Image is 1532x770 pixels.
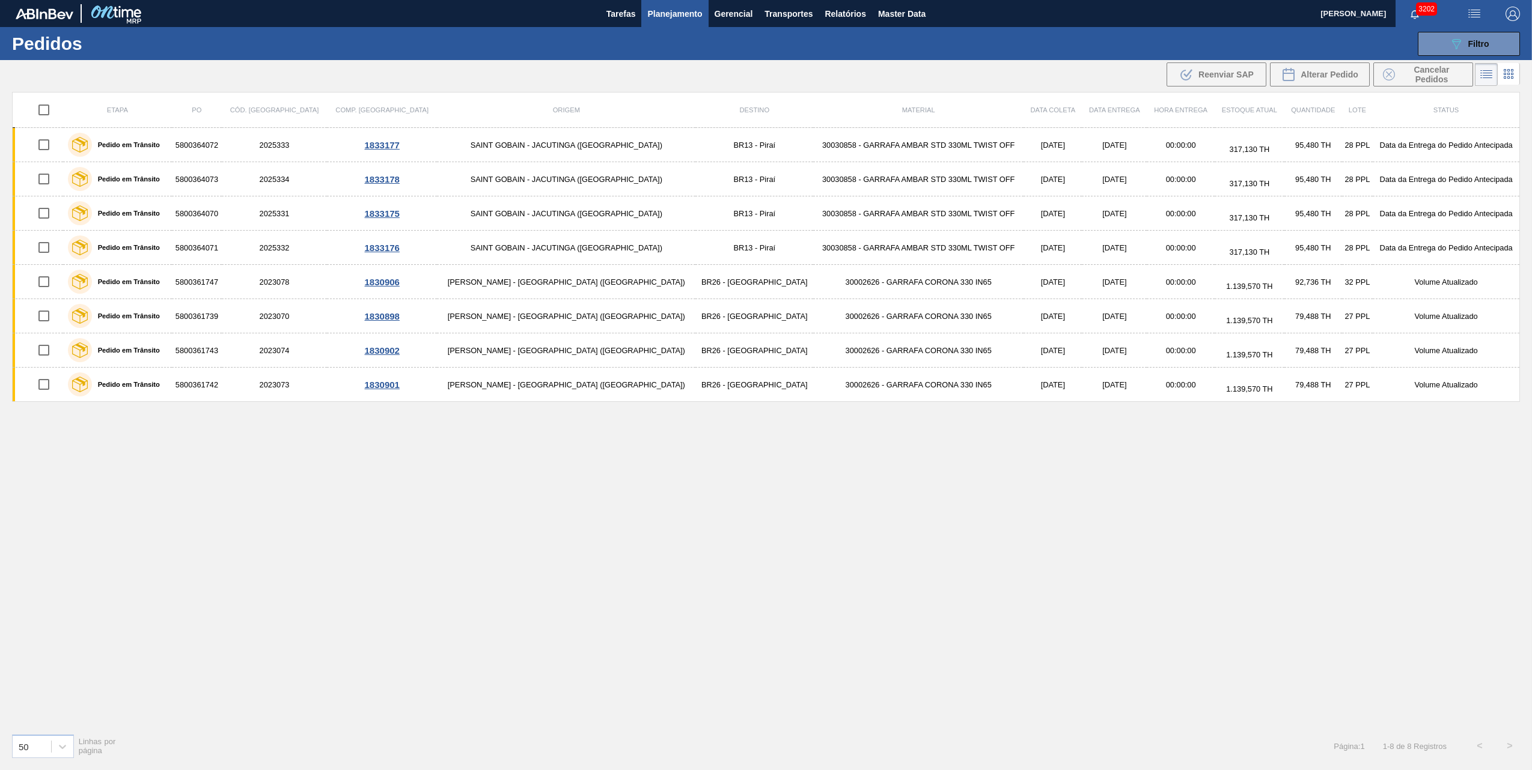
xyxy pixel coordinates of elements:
[1342,196,1373,231] td: 28 PPL
[437,333,695,368] td: [PERSON_NAME] - [GEOGRAPHIC_DATA] ([GEOGRAPHIC_DATA])
[1082,299,1147,333] td: [DATE]
[437,368,695,402] td: [PERSON_NAME] - [GEOGRAPHIC_DATA] ([GEOGRAPHIC_DATA])
[172,333,222,368] td: 5800361743
[92,141,160,148] label: Pedido em Trânsito
[1342,128,1373,162] td: 28 PPL
[1342,162,1373,196] td: 28 PPL
[1031,106,1076,114] span: Data coleta
[695,299,813,333] td: BR26 - [GEOGRAPHIC_DATA]
[172,299,222,333] td: 5800361739
[1147,333,1214,368] td: 00:00:00
[1467,7,1482,21] img: userActions
[1284,231,1342,265] td: 95,480 TH
[1082,196,1147,231] td: [DATE]
[1284,368,1342,402] td: 79,488 TH
[1226,282,1272,291] span: 1.139,570 TH
[13,196,1520,231] a: Pedido em Trânsito58003640702025331SAINT GOBAIN - JACUTINGA ([GEOGRAPHIC_DATA])BR13 - Piraí300308...
[695,196,813,231] td: BR13 - Piraí
[1147,128,1214,162] td: 00:00:00
[813,196,1024,231] td: 30030858 - GARRAFA AMBAR STD 330ML TWIST OFF
[1373,196,1519,231] td: Data da Entrega do Pedido Antecipada
[92,312,160,320] label: Pedido em Trânsito
[437,299,695,333] td: [PERSON_NAME] - [GEOGRAPHIC_DATA] ([GEOGRAPHIC_DATA])
[1198,70,1254,79] span: Reenviar SAP
[1284,128,1342,162] td: 95,480 TH
[1284,299,1342,333] td: 79,488 TH
[695,128,813,162] td: BR13 - Piraí
[1418,32,1520,56] button: Filtro
[1468,39,1489,49] span: Filtro
[192,106,201,114] span: PO
[13,299,1520,333] a: Pedido em Trânsito58003617392023070[PERSON_NAME] - [GEOGRAPHIC_DATA] ([GEOGRAPHIC_DATA])BR26 - [G...
[1416,2,1437,16] span: 3202
[437,162,695,196] td: SAINT GOBAIN - JACUTINGA ([GEOGRAPHIC_DATA])
[92,347,160,354] label: Pedido em Trânsito
[1082,368,1147,402] td: [DATE]
[13,368,1520,402] a: Pedido em Trânsito58003617422023073[PERSON_NAME] - [GEOGRAPHIC_DATA] ([GEOGRAPHIC_DATA])BR26 - [G...
[1400,65,1463,84] span: Cancelar Pedidos
[1147,231,1214,265] td: 00:00:00
[437,196,695,231] td: SAINT GOBAIN - JACUTINGA ([GEOGRAPHIC_DATA])
[1230,213,1270,222] span: 317,130 TH
[1373,162,1519,196] td: Data da Entrega do Pedido Antecipada
[1147,162,1214,196] td: 00:00:00
[813,333,1024,368] td: 30002626 - GARRAFA CORONA 330 IN65
[1433,106,1459,114] span: Status
[813,231,1024,265] td: 30030858 - GARRAFA AMBAR STD 330ML TWIST OFF
[329,140,435,150] div: 1833177
[1230,179,1270,188] span: 317,130 TH
[172,265,222,299] td: 5800361747
[222,128,327,162] td: 2025333
[222,333,327,368] td: 2023074
[1167,62,1266,86] div: Reenviar SAP
[1024,162,1082,196] td: [DATE]
[695,231,813,265] td: BR13 - Piraí
[222,162,327,196] td: 2025334
[1495,731,1525,761] button: >
[437,128,695,162] td: SAINT GOBAIN - JACUTINGA ([GEOGRAPHIC_DATA])
[13,162,1520,196] a: Pedido em Trânsito58003640732025334SAINT GOBAIN - JACUTINGA ([GEOGRAPHIC_DATA])BR13 - Piraí300308...
[13,231,1520,265] a: Pedido em Trânsito58003640712025332SAINT GOBAIN - JACUTINGA ([GEOGRAPHIC_DATA])BR13 - Piraí300308...
[1373,62,1473,86] button: Cancelar Pedidos
[1024,333,1082,368] td: [DATE]
[1154,106,1207,114] span: Hora Entrega
[79,737,116,755] span: Linhas por página
[172,368,222,402] td: 5800361742
[222,265,327,299] td: 2023078
[92,210,160,217] label: Pedido em Trânsito
[92,244,160,251] label: Pedido em Trânsito
[1342,231,1373,265] td: 28 PPL
[92,175,160,183] label: Pedido em Trânsito
[1506,7,1520,21] img: Logout
[739,106,769,114] span: Destino
[1024,265,1082,299] td: [DATE]
[222,196,327,231] td: 2025331
[1301,70,1358,79] span: Alterar Pedido
[335,106,429,114] span: Comp. [GEOGRAPHIC_DATA]
[1024,231,1082,265] td: [DATE]
[1147,368,1214,402] td: 00:00:00
[1342,333,1373,368] td: 27 PPL
[1396,5,1434,22] button: Notificações
[1082,265,1147,299] td: [DATE]
[1373,62,1473,86] div: Cancelar Pedidos em Massa
[1147,265,1214,299] td: 00:00:00
[1465,731,1495,761] button: <
[695,162,813,196] td: BR13 - Piraí
[1475,63,1498,86] div: Visão em Lista
[1342,368,1373,402] td: 27 PPL
[329,174,435,184] div: 1833178
[172,162,222,196] td: 5800364073
[1342,265,1373,299] td: 32 PPL
[92,278,160,285] label: Pedido em Trânsito
[329,277,435,287] div: 1830906
[1226,350,1272,359] span: 1.139,570 TH
[92,381,160,388] label: Pedido em Trânsito
[813,265,1024,299] td: 30002626 - GARRAFA CORONA 330 IN65
[222,231,327,265] td: 2025332
[1230,247,1270,256] span: 317,130 TH
[222,368,327,402] td: 2023073
[825,7,865,21] span: Relatórios
[172,231,222,265] td: 5800364071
